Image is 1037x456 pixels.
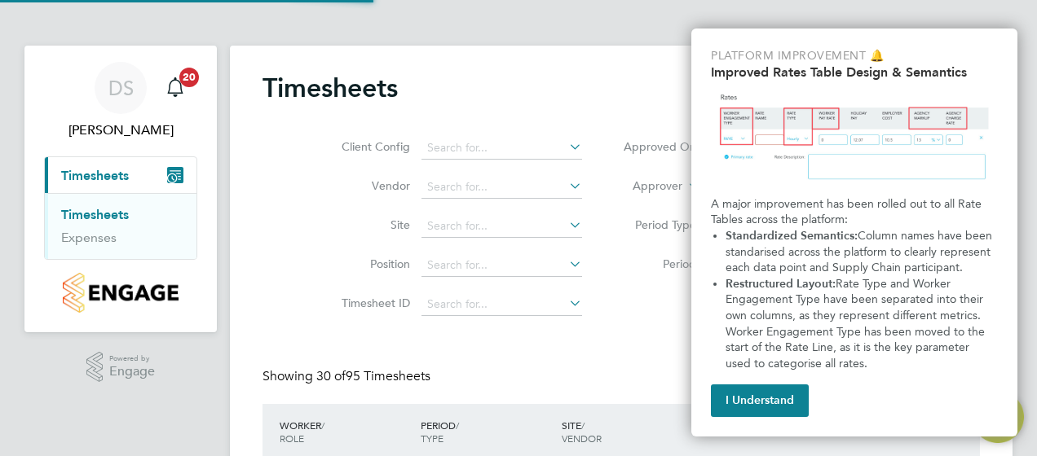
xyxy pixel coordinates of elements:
strong: Restructured Layout: [726,277,836,291]
span: / [456,419,459,432]
span: Timesheets [61,168,129,183]
span: Column names have been standarised across the platform to clearly represent each data point and S... [726,229,995,274]
p: Platform Improvement 🔔 [711,48,998,64]
p: A major improvement has been rolled out to all Rate Tables across the platform: [711,196,998,228]
a: Go to home page [44,273,197,313]
input: Search for... [421,254,582,277]
span: / [321,419,324,432]
label: Site [337,217,410,232]
div: PERIOD [417,410,558,453]
input: Search for... [421,176,582,199]
span: DS [108,77,134,99]
div: Improved Rate Table Semantics [691,28,1017,436]
label: Vendor [337,178,410,193]
h2: Timesheets [263,72,398,104]
label: Position [337,256,410,271]
input: Search for... [421,293,582,316]
label: Timesheet ID [337,296,410,310]
strong: Standardized Semantics: [726,229,858,243]
span: 30 of [316,368,346,384]
label: Approved On [623,139,696,154]
div: Showing [263,368,434,385]
div: WORKER [276,410,417,453]
div: SITE [558,410,699,453]
label: Client Config [337,139,410,154]
span: 95 Timesheets [316,368,430,384]
span: Rate Type and Worker Engagement Type have been separated into their own columns, as they represen... [726,277,988,370]
span: Powered by [109,352,155,366]
a: Go to account details [44,62,197,140]
span: TYPE [421,432,443,445]
label: Period Type [623,217,696,232]
a: Timesheets [61,207,129,222]
a: Expenses [61,230,117,245]
span: Engage [109,365,155,379]
span: VENDOR [562,432,602,445]
label: Approver [609,178,682,195]
input: Search for... [421,137,582,160]
img: countryside-properties-logo-retina.png [63,273,178,313]
img: Updated Rates Table Design & Semantics [711,86,998,190]
span: ROLE [280,432,304,445]
button: I Understand [711,384,809,417]
h2: Improved Rates Table Design & Semantics [711,64,998,80]
nav: Main navigation [24,46,217,332]
label: Period [623,256,696,271]
span: / [581,419,585,432]
span: 20 [179,68,199,87]
span: Dan Savine [44,121,197,140]
input: Search for... [421,215,582,238]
